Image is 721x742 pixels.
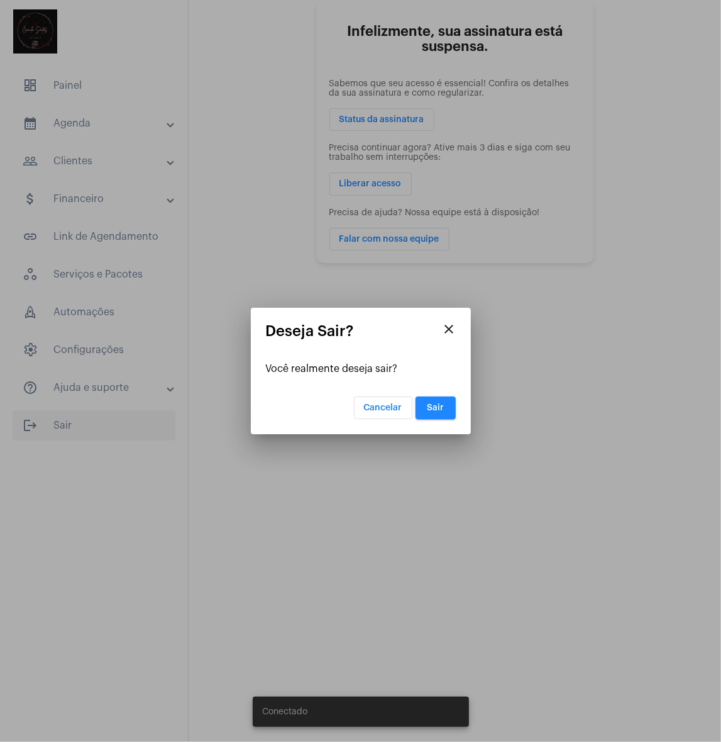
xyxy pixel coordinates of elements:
[266,363,456,374] div: Você realmente deseja sair?
[442,322,457,337] mat-icon: close
[416,396,456,419] button: Sair
[364,403,402,412] span: Cancelar
[266,323,354,339] mat-card-title: Deseja Sair?
[354,396,412,419] button: Cancelar
[427,403,444,412] span: Sair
